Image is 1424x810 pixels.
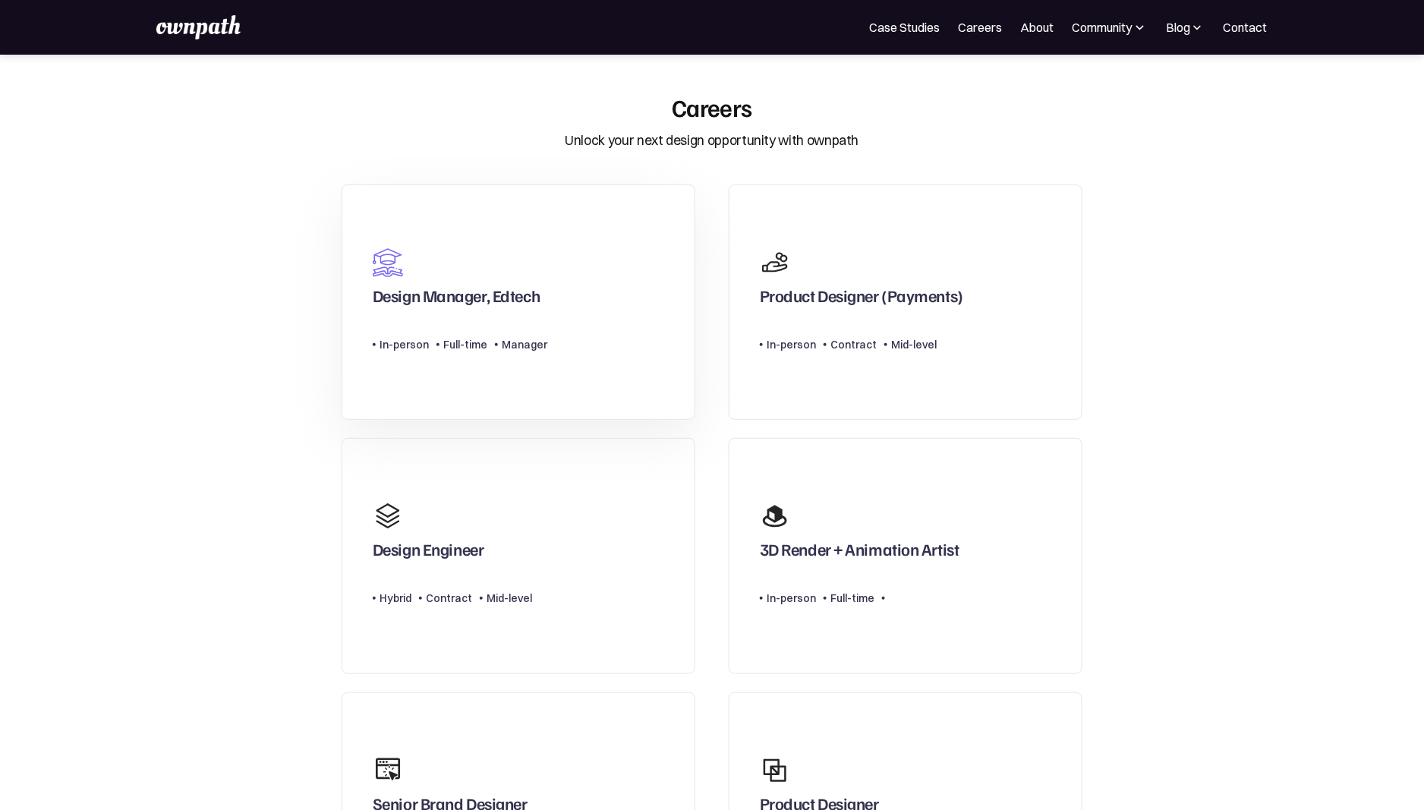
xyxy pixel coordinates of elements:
[959,18,1003,36] a: Careers
[830,336,877,354] div: Contract
[487,589,532,607] div: Mid-level
[426,589,472,607] div: Contract
[1021,18,1054,36] a: About
[1166,18,1190,36] div: Blog
[565,131,858,150] div: Unlock your next design opportunity with ownpath
[380,336,429,354] div: In-person
[443,336,487,354] div: Full-time
[342,438,695,674] a: Design EngineerHybridContractMid-level
[672,93,752,121] div: Careers
[891,336,937,354] div: Mid-level
[373,285,540,313] div: Design Manager, Edtech
[380,589,411,607] div: Hybrid
[373,539,484,566] div: Design Engineer
[342,184,695,421] a: Design Manager, EdtechIn-personFull-timeManager
[760,285,963,313] div: Product Designer (Payments)
[870,18,940,36] a: Case Studies
[729,438,1082,674] a: 3D Render + Animation ArtistIn-personFull-time
[502,336,547,354] div: Manager
[767,336,816,354] div: In-person
[767,589,816,607] div: In-person
[830,589,874,607] div: Full-time
[1073,18,1148,36] div: Community
[1224,18,1268,36] a: Contact
[729,184,1082,421] a: Product Designer (Payments)In-personContractMid-level
[760,539,959,566] div: 3D Render + Animation Artist
[1166,18,1205,36] div: Blog
[1073,18,1133,36] div: Community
